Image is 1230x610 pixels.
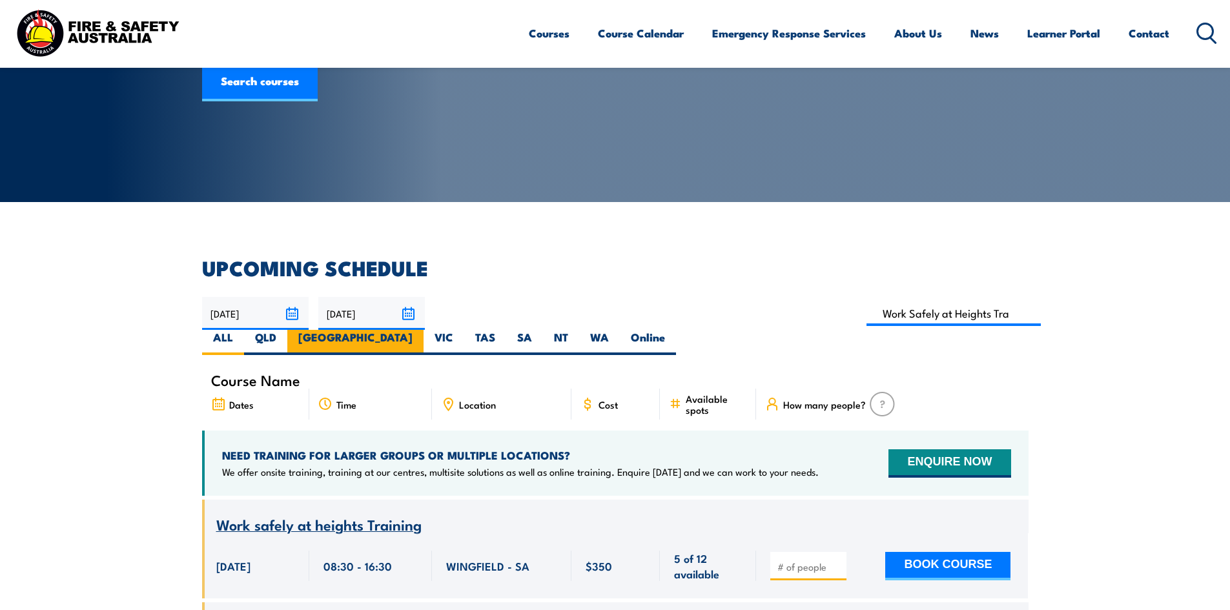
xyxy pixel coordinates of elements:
span: Course Name [211,374,300,385]
label: ALL [202,330,244,355]
span: Time [336,399,356,410]
input: # of people [777,560,842,573]
a: Course Calendar [598,16,684,50]
label: QLD [244,330,287,355]
span: 5 of 12 available [674,551,742,581]
button: ENQUIRE NOW [888,449,1010,478]
span: How many people? [783,399,866,410]
span: Work safely at heights Training [216,513,422,535]
input: From date [202,297,309,330]
label: [GEOGRAPHIC_DATA] [287,330,424,355]
label: VIC [424,330,464,355]
span: 08:30 - 16:30 [323,558,392,573]
label: WA [579,330,620,355]
a: Courses [529,16,569,50]
h4: NEED TRAINING FOR LARGER GROUPS OR MULTIPLE LOCATIONS? [222,448,819,462]
span: [DATE] [216,558,251,573]
span: Cost [599,399,618,410]
span: WINGFIELD - SA [446,558,529,573]
label: SA [506,330,543,355]
span: $350 [586,558,612,573]
h2: UPCOMING SCHEDULE [202,258,1029,276]
a: News [970,16,999,50]
button: BOOK COURSE [885,552,1010,580]
span: Dates [229,399,254,410]
a: Search courses [202,63,318,101]
span: Available spots [686,393,747,415]
p: We offer onsite training, training at our centres, multisite solutions as well as online training... [222,465,819,478]
a: About Us [894,16,942,50]
a: Work safely at heights Training [216,517,422,533]
a: Emergency Response Services [712,16,866,50]
input: To date [318,297,425,330]
a: Contact [1129,16,1169,50]
span: Location [459,399,496,410]
label: NT [543,330,579,355]
input: Search Course [866,301,1041,326]
label: Online [620,330,676,355]
a: Learner Portal [1027,16,1100,50]
label: TAS [464,330,506,355]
